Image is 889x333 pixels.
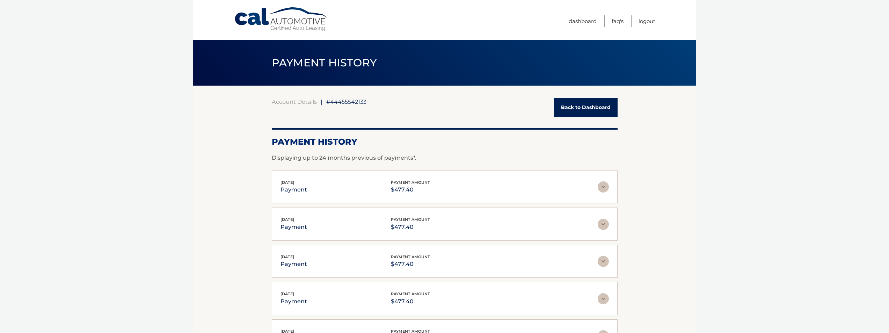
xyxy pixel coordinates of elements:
img: accordion-rest.svg [598,219,609,230]
span: payment amount [391,180,430,185]
a: FAQ's [612,15,624,27]
span: [DATE] [280,217,294,222]
img: accordion-rest.svg [598,181,609,193]
span: | [321,98,322,105]
img: accordion-rest.svg [598,293,609,304]
a: Account Details [272,98,317,105]
p: payment [280,222,307,232]
span: [DATE] [280,180,294,185]
p: payment [280,259,307,269]
p: Displaying up to 24 months previous of payments*. [272,154,618,162]
span: payment amount [391,291,430,296]
p: $477.40 [391,185,430,195]
a: Logout [639,15,655,27]
p: $477.40 [391,259,430,269]
p: payment [280,297,307,306]
span: payment amount [391,254,430,259]
span: [DATE] [280,291,294,296]
span: #44455542133 [326,98,366,105]
a: Back to Dashboard [554,98,618,117]
span: [DATE] [280,254,294,259]
h2: Payment History [272,137,618,147]
a: Dashboard [569,15,597,27]
a: Cal Automotive [234,7,328,32]
span: PAYMENT HISTORY [272,56,377,69]
img: accordion-rest.svg [598,256,609,267]
p: payment [280,185,307,195]
p: $477.40 [391,222,430,232]
span: payment amount [391,217,430,222]
p: $477.40 [391,297,430,306]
